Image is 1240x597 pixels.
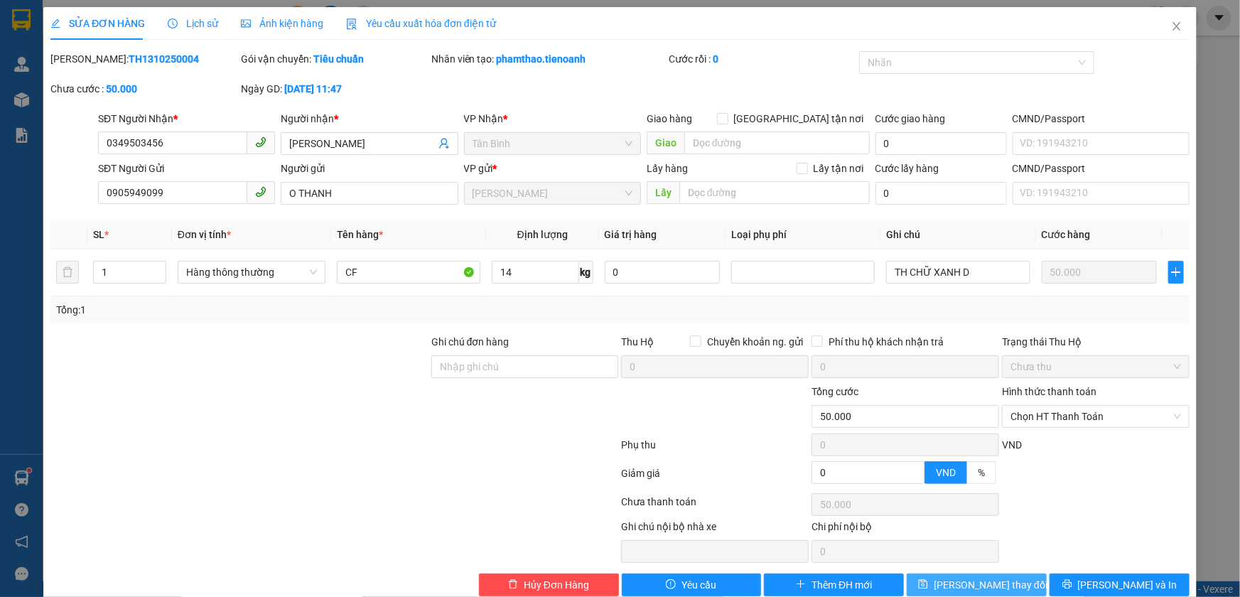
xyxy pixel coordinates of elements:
span: Giao hàng [647,113,692,124]
span: SỬA ĐƠN HÀNG [50,18,145,29]
span: Tân Bình [473,133,632,154]
b: [DATE] 11:47 [284,83,342,95]
b: phamthao.tienoanh [497,53,586,65]
span: Chưa thu [1010,356,1181,377]
span: phone [255,186,266,198]
span: Ảnh kiện hàng [241,18,323,29]
span: Lấy hàng [647,163,688,174]
div: VP gửi [464,161,641,176]
span: Chưa thu [107,65,153,77]
span: Thu Hộ [621,336,654,348]
span: VND [1002,439,1022,451]
div: Gói vận chuyển: [241,51,428,67]
span: Chuyển khoản ng. gửi [701,334,809,350]
label: Cước lấy hàng [875,163,939,174]
label: Ghi chú đơn hàng [431,336,510,348]
span: VND [936,467,956,478]
div: Ngày GD: [241,81,428,97]
span: edit [50,18,60,28]
span: Giá trị hàng [605,229,657,240]
span: % [978,467,985,478]
span: Đã thu [48,65,82,77]
b: 50.000 [106,83,137,95]
label: Hình thức thanh toán [1002,386,1096,397]
span: Thêm ĐH mới [812,577,872,593]
span: Lấy [647,181,679,204]
span: 0 [127,80,134,92]
input: Dọc đường [679,181,870,204]
input: VD: Bàn, Ghế [337,261,480,284]
span: plus [796,579,806,591]
span: user-add [438,138,450,149]
button: plusThêm ĐH mới [764,574,904,596]
span: Ghi chú: [29,45,93,57]
th: Loại phụ phí [726,221,880,249]
button: Close [1157,7,1197,47]
span: Tổng cước [812,386,858,397]
div: SĐT Người Nhận [98,111,275,127]
div: Chưa cước : [50,81,238,97]
span: Lấy tận nơi [808,161,870,176]
div: Cước rồi : [669,51,856,67]
input: 0 [1042,261,1158,284]
span: Thu hộ [166,65,202,77]
input: Dọc đường [684,131,870,154]
div: Chi phí nội bộ [812,519,999,540]
span: printer [1062,579,1072,591]
input: Ghi Chú [886,261,1030,284]
span: save [918,579,928,591]
div: Phụ thu [620,437,811,462]
span: Giao [647,131,684,154]
span: phone [255,136,266,148]
button: printer[PERSON_NAME] và In [1050,574,1190,596]
b: Tiêu chuẩn [313,53,364,65]
span: exclamation-circle [666,579,676,591]
div: CMND/Passport [1013,161,1190,176]
div: Ghi chú nội bộ nhà xe [621,519,809,540]
span: 1 - Hàng thông thường (QUẦN ÁO + GẠO ) [29,16,188,42]
div: Giảm giá [620,466,811,490]
span: close [1171,21,1182,32]
input: Ghi chú đơn hàng [431,355,619,378]
input: Cước lấy hàng [875,182,1007,205]
span: Cước hàng [1042,229,1091,240]
span: TXT [72,45,93,57]
div: SĐT Người Gửi [98,161,275,176]
span: Hủy Đơn Hàng [524,577,589,593]
th: Ghi chú [880,221,1035,249]
button: delete [56,261,79,284]
div: Nhân viên tạo: [431,51,667,67]
button: exclamation-circleYêu cầu [622,574,762,596]
b: 0 [713,53,718,65]
div: Chưa thanh toán [620,494,811,519]
span: [GEOGRAPHIC_DATA] tận nơi [728,111,870,127]
button: plus [1168,261,1184,284]
div: Tổng: 1 [56,302,479,318]
div: Người nhận [281,111,458,127]
span: Yêu cầu [681,577,716,593]
b: TH1310250004 [129,53,199,65]
span: [PERSON_NAME] và In [1078,577,1177,593]
span: 0 [180,80,187,92]
div: CMND/Passport [1013,111,1190,127]
span: VP Nhận [464,113,504,124]
span: 40.000 [48,80,82,92]
span: SL [93,229,104,240]
div: Người gửi [281,161,458,176]
span: Cư Kuin [473,183,632,204]
div: Trạng thái Thu Hộ [1002,334,1190,350]
span: Hàng:SL [29,16,188,42]
span: Lịch sử [168,18,218,29]
span: plus [1169,267,1183,278]
span: Định lượng [517,229,568,240]
span: Chọn HT Thanh Toán [1010,406,1181,427]
span: picture [241,18,251,28]
label: Cước giao hàng [875,113,946,124]
span: clock-circle [168,18,178,28]
span: Hàng thông thường [186,262,317,283]
span: Phí thu hộ khách nhận trả [823,334,949,350]
button: save[PERSON_NAME] thay đổi [907,574,1047,596]
span: Yêu cầu xuất hóa đơn điện tử [346,18,496,29]
span: Đơn vị tính [178,229,231,240]
input: Cước giao hàng [875,132,1007,155]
